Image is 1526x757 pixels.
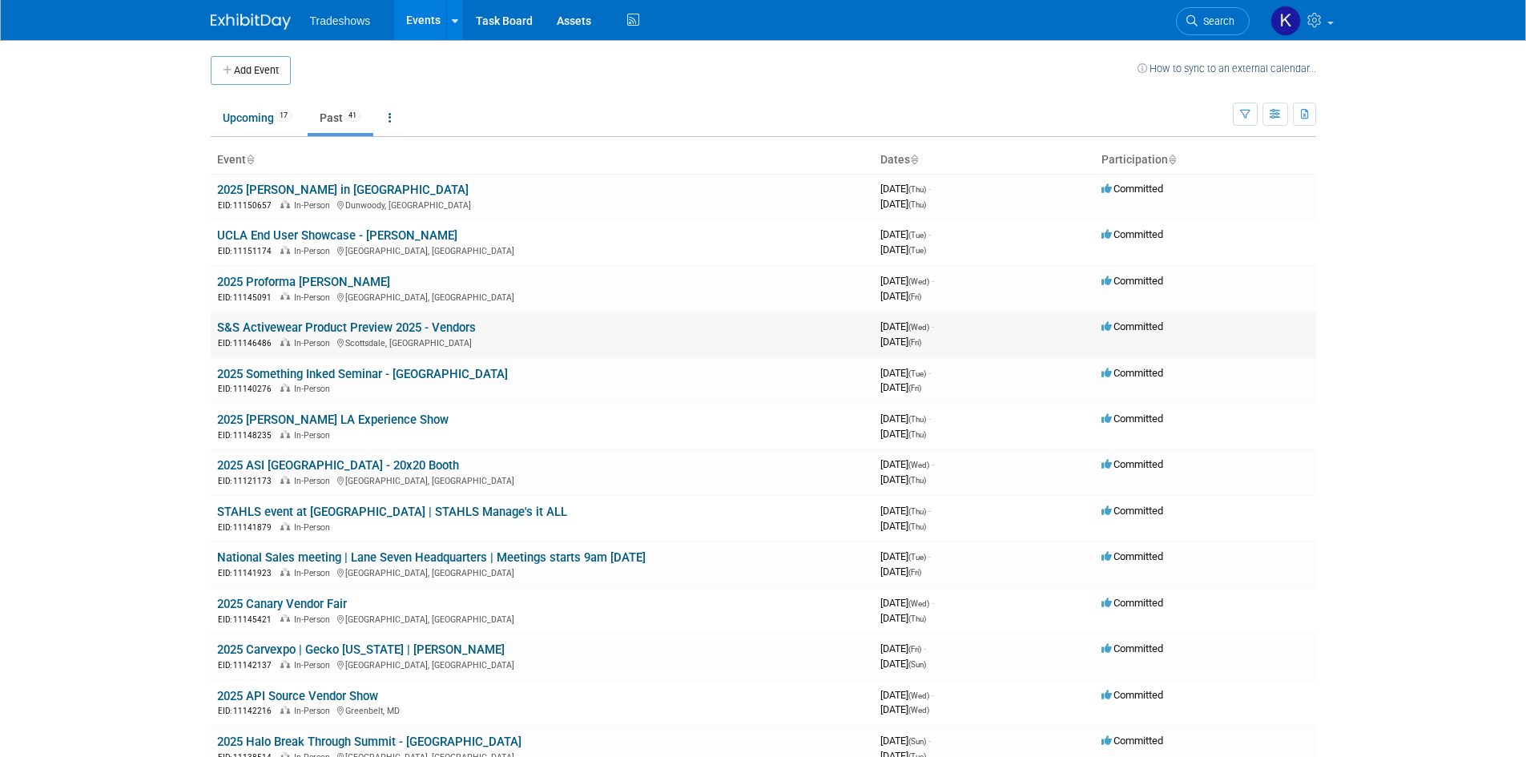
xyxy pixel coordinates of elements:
span: [DATE] [880,413,931,425]
a: Sort by Start Date [910,153,918,166]
span: - [928,735,931,747]
span: Committed [1101,320,1163,332]
span: Committed [1101,735,1163,747]
span: In-Person [294,660,335,670]
span: (Thu) [908,522,926,531]
a: Past41 [308,103,373,133]
span: (Fri) [908,292,921,301]
span: (Tue) [908,246,926,255]
span: In-Person [294,338,335,348]
span: [DATE] [880,183,931,195]
span: [DATE] [880,689,934,701]
span: (Wed) [908,323,929,332]
a: STAHLS event at [GEOGRAPHIC_DATA] | STAHLS Manage's it ALL [217,505,567,519]
span: - [932,320,934,332]
span: - [928,550,931,562]
a: 2025 Something Inked Seminar - [GEOGRAPHIC_DATA] [217,367,508,381]
span: [DATE] [880,320,934,332]
span: [DATE] [880,505,931,517]
span: Committed [1101,689,1163,701]
img: In-Person Event [280,430,290,438]
span: [DATE] [880,336,921,348]
span: [DATE] [880,290,921,302]
span: (Sun) [908,660,926,669]
img: Karyna Kitsmey [1270,6,1301,36]
img: In-Person Event [280,614,290,622]
span: (Tue) [908,553,926,562]
span: In-Person [294,430,335,441]
span: [DATE] [880,735,931,747]
a: 2025 Proforma [PERSON_NAME] [217,275,390,289]
img: In-Person Event [280,200,290,208]
span: EID: 11145421 [218,615,278,624]
img: In-Person Event [280,476,290,484]
span: [DATE] [880,381,921,393]
span: EID: 11146486 [218,339,278,348]
span: Committed [1101,505,1163,517]
th: Event [211,147,874,174]
span: Committed [1101,275,1163,287]
span: Committed [1101,550,1163,562]
span: (Thu) [908,415,926,424]
img: In-Person Event [280,292,290,300]
span: (Thu) [908,430,926,439]
span: [DATE] [880,458,934,470]
a: 2025 Halo Break Through Summit - [GEOGRAPHIC_DATA] [217,735,521,749]
span: [DATE] [880,520,926,532]
a: UCLA End User Showcase - [PERSON_NAME] [217,228,457,243]
span: EID: 11151174 [218,247,278,256]
span: EID: 11141879 [218,523,278,532]
span: [DATE] [880,428,926,440]
a: 2025 Carvexpo | Gecko [US_STATE] | [PERSON_NAME] [217,642,505,657]
span: (Wed) [908,277,929,286]
th: Dates [874,147,1095,174]
span: (Wed) [908,691,929,700]
span: Committed [1101,413,1163,425]
span: In-Person [294,522,335,533]
div: [GEOGRAPHIC_DATA], [GEOGRAPHIC_DATA] [217,473,868,487]
span: Committed [1101,458,1163,470]
span: In-Person [294,706,335,716]
div: [GEOGRAPHIC_DATA], [GEOGRAPHIC_DATA] [217,658,868,671]
span: (Wed) [908,706,929,715]
img: In-Person Event [280,522,290,530]
a: 2025 [PERSON_NAME] LA Experience Show [217,413,449,427]
span: (Sun) [908,737,926,746]
span: 41 [344,110,361,122]
span: [DATE] [880,566,921,578]
span: 17 [275,110,292,122]
span: Committed [1101,642,1163,654]
span: (Fri) [908,568,921,577]
span: [DATE] [880,703,929,715]
span: - [928,413,931,425]
span: (Tue) [908,369,926,378]
div: [GEOGRAPHIC_DATA], [GEOGRAPHIC_DATA] [217,566,868,579]
span: EID: 11145091 [218,293,278,302]
span: - [928,367,931,379]
a: 2025 API Source Vendor Show [217,689,378,703]
span: EID: 11141923 [218,569,278,578]
img: In-Person Event [280,384,290,392]
span: - [928,183,931,195]
span: [DATE] [880,612,926,624]
a: 2025 [PERSON_NAME] in [GEOGRAPHIC_DATA] [217,183,469,197]
span: EID: 11142137 [218,661,278,670]
span: (Thu) [908,614,926,623]
th: Participation [1095,147,1316,174]
span: EID: 11140276 [218,385,278,393]
span: [DATE] [880,597,934,609]
a: Sort by Participation Type [1168,153,1176,166]
span: Committed [1101,597,1163,609]
div: [GEOGRAPHIC_DATA], [GEOGRAPHIC_DATA] [217,244,868,257]
a: Search [1176,7,1250,35]
img: In-Person Event [280,338,290,346]
span: [DATE] [880,642,926,654]
span: (Fri) [908,645,921,654]
span: (Thu) [908,507,926,516]
a: How to sync to an external calendar... [1137,62,1316,74]
span: In-Person [294,614,335,625]
div: [GEOGRAPHIC_DATA], [GEOGRAPHIC_DATA] [217,612,868,626]
span: - [928,228,931,240]
span: - [924,642,926,654]
span: EID: 11142216 [218,707,278,715]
